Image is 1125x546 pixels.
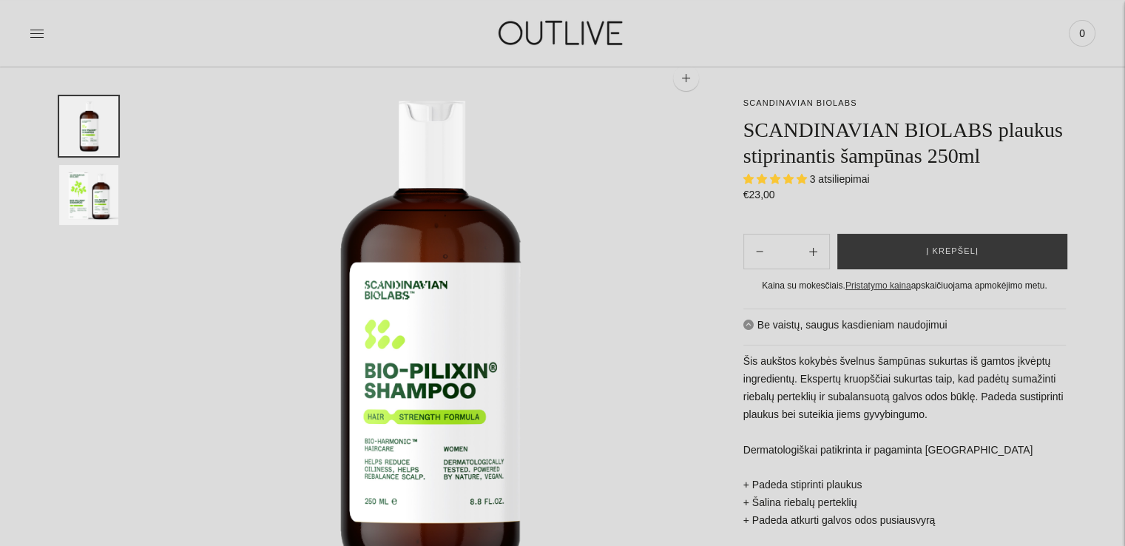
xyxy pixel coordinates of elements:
img: OUTLIVE [470,7,655,58]
h1: SCANDINAVIAN BIOLABS plaukus stiprinantis šampūnas 250ml [743,117,1066,169]
a: SCANDINAVIAN BIOLABS [743,98,857,107]
span: 3 atsiliepimai [810,173,870,185]
button: Translation missing: en.general.accessibility.image_thumbail [59,96,118,156]
a: 0 [1069,17,1095,50]
span: 5.00 stars [743,173,810,185]
span: Į krepšelį [926,244,979,259]
span: 0 [1072,23,1092,44]
div: Kaina su mokesčiais. apskaičiuojama apmokėjimo metu. [743,278,1066,294]
span: €23,00 [743,189,775,200]
a: Pristatymo kaina [845,280,911,291]
button: Į krepšelį [837,234,1067,269]
button: Add product quantity [744,234,775,269]
button: Subtract product quantity [797,234,829,269]
input: Product quantity [775,241,797,263]
button: Translation missing: en.general.accessibility.image_thumbail [59,165,118,225]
